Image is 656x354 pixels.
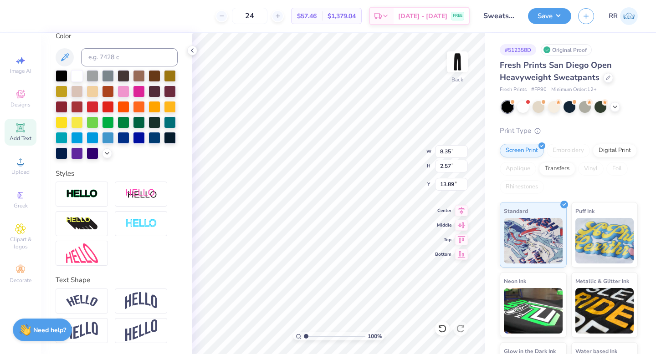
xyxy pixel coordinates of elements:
[297,11,317,21] span: $57.46
[500,60,612,83] span: Fresh Prints San Diego Open Heavyweight Sweatpants
[435,237,451,243] span: Top
[500,44,536,56] div: # 512358D
[448,53,466,71] img: Back
[451,76,463,84] div: Back
[10,277,31,284] span: Decorate
[500,162,536,176] div: Applique
[66,189,98,199] img: Stroke
[125,218,157,229] img: Negative Space
[504,218,563,263] img: Standard
[504,288,563,334] img: Neon Ink
[528,8,571,24] button: Save
[531,86,547,94] span: # FP90
[575,218,634,263] img: Puff Ink
[56,31,178,41] div: Color
[56,275,178,285] div: Text Shape
[453,13,462,19] span: FREE
[504,206,528,216] span: Standard
[578,162,604,176] div: Vinyl
[232,8,267,24] input: – –
[541,44,592,56] div: Original Proof
[10,135,31,142] span: Add Text
[10,101,31,108] span: Designs
[328,11,356,21] span: $1,379.04
[620,7,638,25] img: Rigil Kent Ricardo
[398,11,447,21] span: [DATE] - [DATE]
[56,168,178,179] div: Styles
[435,222,451,228] span: Middle
[500,86,527,94] span: Fresh Prints
[500,180,544,194] div: Rhinestones
[125,319,157,342] img: Rise
[33,326,66,334] strong: Need help?
[81,48,178,66] input: e.g. 7428 c
[551,86,597,94] span: Minimum Order: 12 +
[547,144,590,157] div: Embroidery
[609,7,638,25] a: RR
[10,67,31,75] span: Image AI
[575,276,629,286] span: Metallic & Glitter Ink
[575,206,594,216] span: Puff Ink
[66,295,98,307] img: Arc
[66,322,98,339] img: Flag
[11,168,30,176] span: Upload
[66,243,98,263] img: Free Distort
[14,202,28,209] span: Greek
[606,162,628,176] div: Foil
[593,144,637,157] div: Digital Print
[539,162,575,176] div: Transfers
[500,126,638,136] div: Print Type
[368,332,382,340] span: 100 %
[435,251,451,258] span: Bottom
[5,236,36,250] span: Clipart & logos
[609,11,618,21] span: RR
[435,207,451,214] span: Center
[125,292,157,309] img: Arch
[504,276,526,286] span: Neon Ink
[125,188,157,200] img: Shadow
[66,217,98,231] img: 3d Illusion
[477,7,521,25] input: Untitled Design
[500,144,544,157] div: Screen Print
[575,288,634,334] img: Metallic & Glitter Ink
